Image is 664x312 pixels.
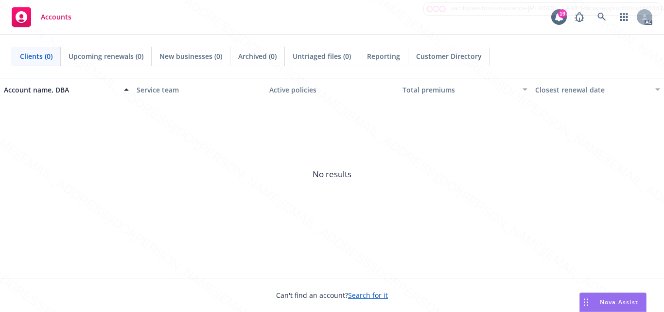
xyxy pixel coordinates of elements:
[399,78,531,101] button: Total premiums
[367,51,400,61] span: Reporting
[20,51,52,61] span: Clients (0)
[276,290,388,300] span: Can't find an account?
[402,85,517,95] div: Total premiums
[614,7,634,27] a: Switch app
[531,78,664,101] button: Closest renewal date
[238,51,277,61] span: Archived (0)
[269,85,394,95] div: Active policies
[133,78,265,101] button: Service team
[592,7,612,27] a: Search
[69,51,143,61] span: Upcoming renewals (0)
[293,51,351,61] span: Untriaged files (0)
[416,51,482,61] span: Customer Directory
[348,291,388,300] a: Search for it
[8,3,75,31] a: Accounts
[265,78,398,101] button: Active policies
[580,293,592,312] div: Drag to move
[159,51,222,61] span: New businesses (0)
[4,85,118,95] div: Account name, DBA
[570,7,589,27] a: Report a Bug
[579,293,647,312] button: Nova Assist
[558,9,567,18] div: 19
[41,13,71,21] span: Accounts
[600,298,638,306] span: Nova Assist
[137,85,262,95] div: Service team
[535,85,649,95] div: Closest renewal date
